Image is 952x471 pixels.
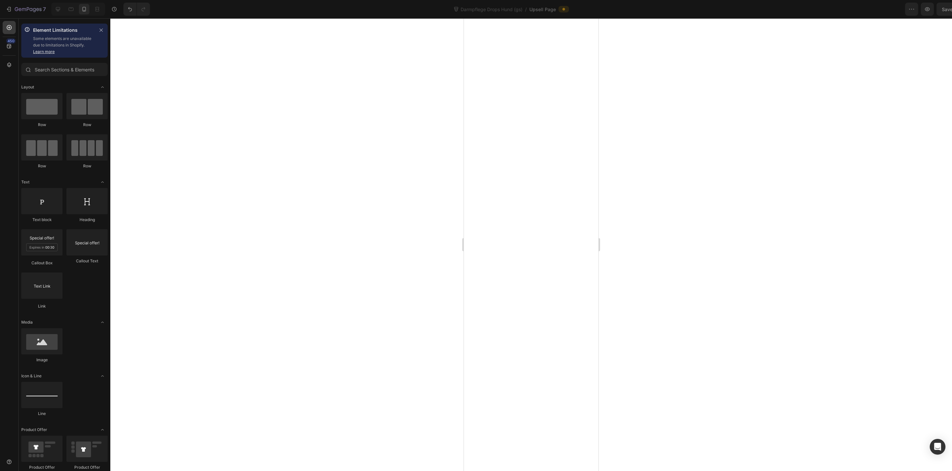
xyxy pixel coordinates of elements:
div: Line [21,411,63,417]
div: Row [66,122,108,128]
div: Image [21,357,63,363]
div: Open Intercom Messenger [930,439,945,455]
span: Toggle open [97,177,108,187]
span: Toggle open [97,317,108,328]
button: Save [898,3,919,16]
button: Publish [922,3,949,16]
a: Learn more [33,49,55,54]
div: Row [21,163,63,169]
span: Text [21,179,29,185]
span: Toggle open [97,424,108,435]
div: Text block [21,217,63,223]
p: Element Limitations [33,26,95,34]
p: 7 [43,5,46,13]
input: Search Sections & Elements [21,63,108,76]
span: Darmpflege Drops Hund (gs) [459,6,524,13]
div: Callout Box [21,260,63,266]
div: Publish [927,6,944,13]
div: 450 [6,38,16,44]
div: Heading [66,217,108,223]
span: Layout [21,84,34,90]
span: Upsell Page [529,6,556,13]
div: Row [66,163,108,169]
div: Link [21,303,63,309]
iframe: Design area [464,18,598,471]
div: Row [21,122,63,128]
span: Toggle open [97,82,108,92]
p: Some elements are unavailable due to limitations in Shopify. [33,35,95,55]
span: Icon & Line [21,373,42,379]
button: 7 [3,3,49,16]
div: Undo/Redo [123,3,150,16]
div: Product Offer [21,464,63,470]
span: Product Offer [21,427,47,433]
span: Media [21,319,33,325]
span: Save [903,7,914,12]
span: / [525,6,527,13]
div: Callout Text [66,258,108,264]
span: Toggle open [97,371,108,381]
div: Product Offer [66,464,108,470]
